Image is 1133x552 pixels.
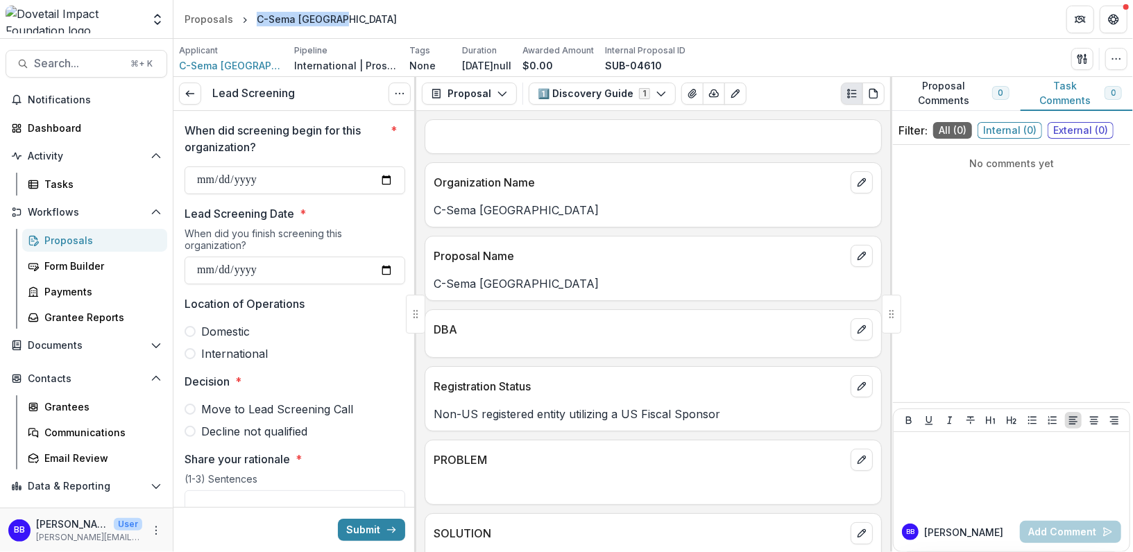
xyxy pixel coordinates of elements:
[148,6,167,33] button: Open entity switcher
[22,395,167,418] a: Grantees
[28,207,145,218] span: Workflows
[1086,412,1102,429] button: Align Center
[44,177,156,191] div: Tasks
[201,323,250,340] span: Domestic
[6,201,167,223] button: Open Workflows
[22,173,167,196] a: Tasks
[44,310,156,325] div: Grantee Reports
[434,174,845,191] p: Organization Name
[28,340,145,352] span: Documents
[179,58,283,73] a: C-Sema [GEOGRAPHIC_DATA]
[28,373,145,385] span: Contacts
[148,522,164,539] button: More
[409,44,430,57] p: Tags
[34,57,122,70] span: Search...
[529,83,676,105] button: 1️⃣ Discovery Guide1
[338,519,405,541] button: Submit
[1003,412,1020,429] button: Heading 2
[22,421,167,444] a: Communications
[6,334,167,356] button: Open Documents
[14,526,25,535] div: Bryan Bahizi
[28,481,145,492] span: Data & Reporting
[6,368,167,390] button: Open Contacts
[1065,412,1082,429] button: Align Left
[422,83,517,105] button: Proposal
[898,122,928,139] p: Filter:
[851,449,873,471] button: edit
[1100,6,1127,33] button: Get Help
[921,412,937,429] button: Underline
[998,88,1003,98] span: 0
[212,87,295,100] h3: Lead Screening
[906,528,914,535] div: Bryan Bahizi
[841,83,863,105] button: Plaintext view
[44,259,156,273] div: Form Builder
[22,255,167,277] a: Form Builder
[434,451,845,468] p: PROBLEM
[1106,412,1123,429] button: Align Right
[185,205,294,222] p: Lead Screening Date
[942,412,958,429] button: Italicize
[982,412,999,429] button: Heading 1
[389,83,411,105] button: Options
[605,58,662,73] p: SUB-04610
[201,401,353,417] span: Move to Lead Screening Call
[1021,77,1133,111] button: Task Comments
[128,56,155,71] div: ⌘ + K
[185,295,305,312] p: Location of Operations
[6,50,167,78] button: Search...
[6,475,167,497] button: Open Data & Reporting
[185,12,233,26] div: Proposals
[22,447,167,469] a: Email Review
[851,245,873,267] button: edit
[1044,412,1061,429] button: Ordered List
[434,525,845,542] p: SOLUTION
[36,531,142,544] p: [PERSON_NAME][EMAIL_ADDRESS][DOMAIN_NAME]
[522,44,594,57] p: Awarded Amount
[179,9,239,29] a: Proposals
[257,12,397,26] div: C-Sema [GEOGRAPHIC_DATA]
[44,233,156,248] div: Proposals
[1020,521,1121,543] button: Add Comment
[978,122,1042,139] span: Internal ( 0 )
[6,145,167,167] button: Open Activity
[605,44,685,57] p: Internal Proposal ID
[294,58,398,73] p: International | Prospects Pipeline
[462,58,511,73] p: [DATE]null
[434,248,845,264] p: Proposal Name
[6,89,167,111] button: Notifications
[681,83,704,105] button: View Attached Files
[44,451,156,465] div: Email Review
[1066,6,1094,33] button: Partners
[434,275,873,292] p: C-Sema [GEOGRAPHIC_DATA]
[522,58,553,73] p: $0.00
[6,6,142,33] img: Dovetail Impact Foundation logo
[179,9,402,29] nav: breadcrumb
[1024,412,1041,429] button: Bullet List
[898,156,1125,171] p: No comments yet
[434,321,845,338] p: DBA
[22,229,167,252] a: Proposals
[434,406,873,422] p: Non-US registered entity utilizing a US Fiscal Sponsor
[201,345,268,362] span: International
[185,373,230,390] p: Decision
[44,399,156,414] div: Grantees
[901,412,917,429] button: Bold
[22,280,167,303] a: Payments
[179,44,218,57] p: Applicant
[1111,88,1116,98] span: 0
[851,318,873,340] button: edit
[28,94,162,106] span: Notifications
[44,425,156,440] div: Communications
[185,473,405,490] div: (1-3) Sentences
[434,378,845,395] p: Registration Status
[862,83,885,105] button: PDF view
[185,451,290,467] p: Share your rationale
[28,150,145,162] span: Activity
[924,525,1003,540] p: [PERSON_NAME]
[185,227,405,257] div: When did you finish screening this organization?
[36,517,108,531] p: [PERSON_NAME]
[22,306,167,329] a: Grantee Reports
[962,412,979,429] button: Strike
